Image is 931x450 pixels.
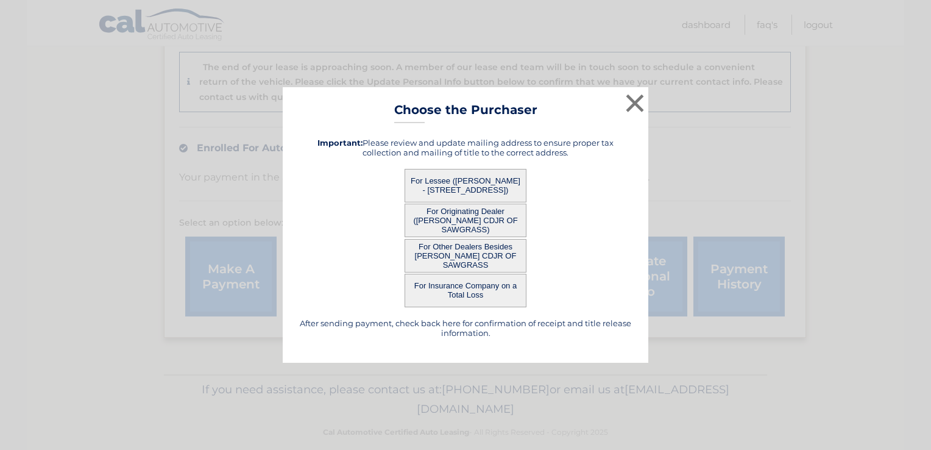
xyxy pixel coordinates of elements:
[298,318,633,338] h5: After sending payment, check back here for confirmation of receipt and title release information.
[405,204,526,237] button: For Originating Dealer ([PERSON_NAME] CDJR OF SAWGRASS)
[298,138,633,157] h5: Please review and update mailing address to ensure proper tax collection and mailing of title to ...
[623,91,647,115] button: ×
[317,138,363,148] strong: Important:
[394,102,537,124] h3: Choose the Purchaser
[405,274,526,307] button: For Insurance Company on a Total Loss
[405,239,526,273] button: For Other Dealers Besides [PERSON_NAME] CDJR OF SAWGRASS
[405,169,526,202] button: For Lessee ([PERSON_NAME] - [STREET_ADDRESS])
